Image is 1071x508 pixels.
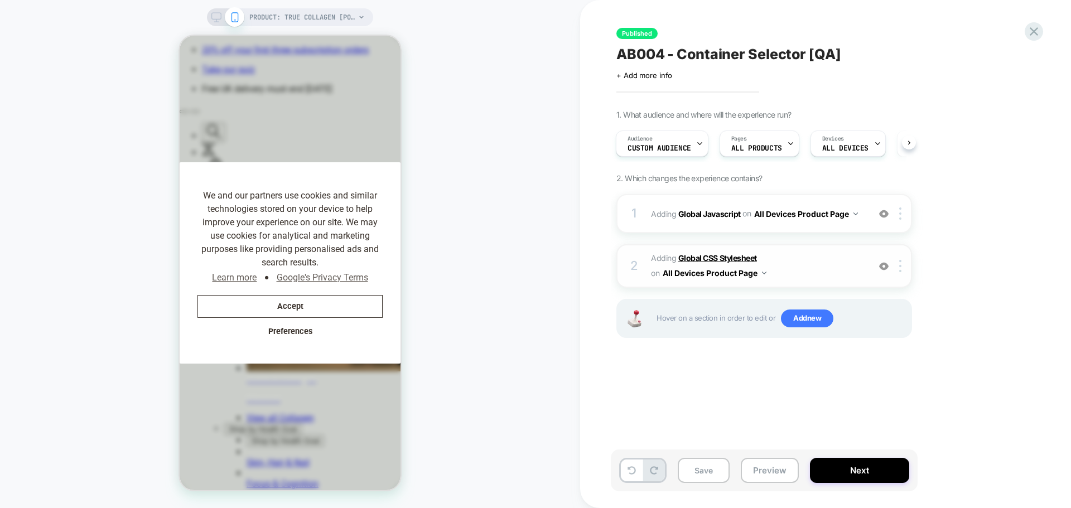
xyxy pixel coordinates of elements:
[651,206,863,222] span: Adding
[628,144,691,152] span: Custom Audience
[18,153,203,234] span: We and our partners use cookies and similar technologies stored on your device to help improve yo...
[657,309,905,327] span: Hover on a section in order to edit or
[899,207,901,220] img: close
[95,234,190,250] a: Google's Privacy Terms
[18,259,203,282] button: Accept
[616,71,672,80] span: + Add more info
[31,234,79,250] a: Learn more
[616,110,791,119] span: 1. What audience and where will the experience run?
[731,135,747,143] span: Pages
[249,8,355,26] span: PRODUCT: True Collagen [pouch]
[616,173,762,183] span: 2. Which changes the experience contains?
[678,458,730,483] button: Save
[879,209,889,219] img: crossed eye
[629,202,640,225] div: 1
[741,458,799,483] button: Preview
[899,260,901,272] img: close
[678,253,757,263] b: Global CSS Stylesheet
[651,251,863,281] span: Adding
[85,235,90,249] span: ●
[663,265,766,281] button: All Devices Product Page
[810,458,909,483] button: Next
[629,255,640,277] div: 2
[822,144,869,152] span: ALL DEVICES
[623,310,645,327] img: Joystick
[18,285,203,308] button: Preferences
[879,262,889,271] img: crossed eye
[754,206,858,222] button: All Devices Product Page
[822,135,844,143] span: Devices
[762,272,766,274] img: down arrow
[853,212,858,215] img: down arrow
[651,266,659,280] span: on
[616,28,658,39] span: Published
[616,46,841,62] span: AB004 - Container Selector [QA]
[742,206,751,220] span: on
[781,309,833,327] span: Add new
[678,209,741,218] b: Global Javascript
[628,135,653,143] span: Audience
[731,144,782,152] span: ALL PRODUCTS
